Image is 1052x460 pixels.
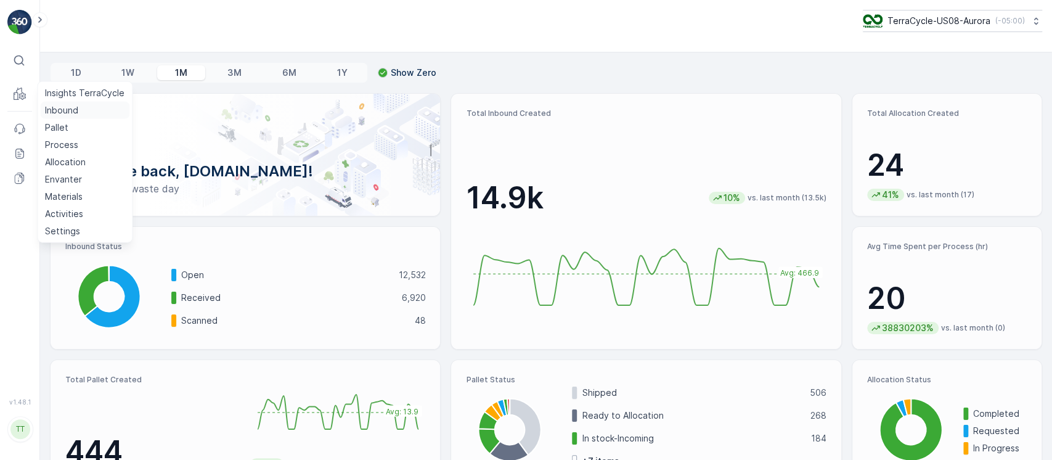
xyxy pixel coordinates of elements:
[181,292,393,304] p: Received
[466,109,826,118] p: Total Inbound Created
[941,323,1005,333] p: vs. last month (0)
[65,242,425,252] p: Inbound Status
[401,292,425,304] p: 6,920
[867,280,1027,317] p: 20
[7,398,32,406] span: v 1.48.1
[398,269,425,281] p: 12,532
[70,181,420,196] p: Have a zero-waste day
[995,16,1025,26] p: ( -05:00 )
[810,409,826,422] p: 268
[881,322,935,334] p: 38830203%
[71,67,81,79] p: 1D
[722,192,741,204] p: 10%
[881,189,900,201] p: 41%
[10,419,30,439] div: TT
[70,162,420,181] p: Welcome back, [DOMAIN_NAME]!
[867,242,1027,252] p: Avg Time Spent per Process (hr)
[810,387,826,399] p: 506
[65,375,240,385] p: Total Pallet Created
[582,387,801,399] p: Shipped
[867,375,1027,385] p: Allocation Status
[466,179,543,216] p: 14.9k
[181,314,406,327] p: Scanned
[282,67,296,79] p: 6M
[336,67,347,79] p: 1Y
[867,109,1027,118] p: Total Allocation Created
[466,375,826,385] p: Pallet Status
[887,15,990,27] p: TerraCycle-US08-Aurora
[863,10,1042,32] button: TerraCycle-US08-Aurora(-05:00)
[973,442,1027,454] p: In Progress
[748,193,826,203] p: vs. last month (13.5k)
[973,408,1027,420] p: Completed
[7,10,32,35] img: logo
[414,314,425,327] p: 48
[811,432,826,445] p: 184
[582,432,802,445] p: In stock-Incoming
[867,147,1027,184] p: 24
[582,409,802,422] p: Ready to Allocation
[227,67,242,79] p: 3M
[973,425,1027,437] p: Requested
[7,408,32,450] button: TT
[907,190,974,200] p: vs. last month (17)
[121,67,134,79] p: 1W
[175,67,187,79] p: 1M
[181,269,390,281] p: Open
[863,14,883,28] img: image_ci7OI47.png
[391,67,436,79] p: Show Zero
